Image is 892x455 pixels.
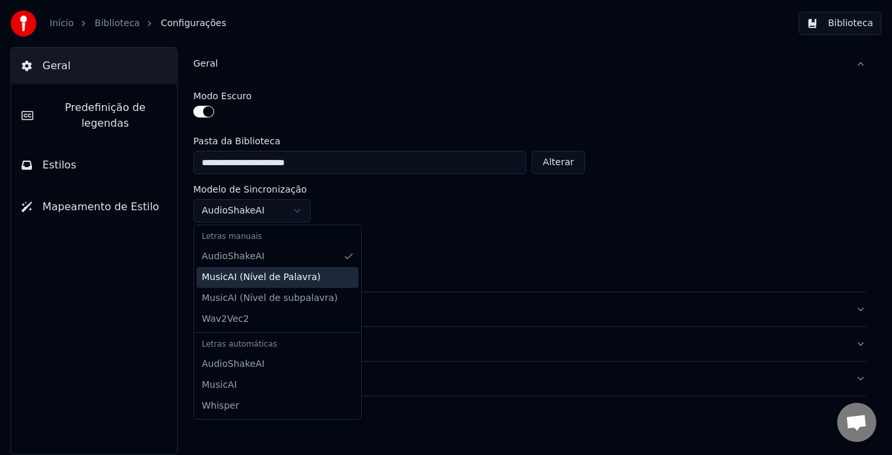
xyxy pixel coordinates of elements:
[202,250,264,263] span: AudioShakeAI
[197,336,358,354] div: Letras automáticas
[202,292,338,305] span: MusicAI ( Nível de subpalavra )
[202,313,249,326] span: Wav2Vec2
[202,379,237,392] span: MusicAI
[197,228,358,246] div: Letras manuais
[202,358,264,371] span: AudioShakeAI
[202,271,321,284] span: MusicAI ( Nível de Palavra )
[202,400,239,413] span: Whisper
